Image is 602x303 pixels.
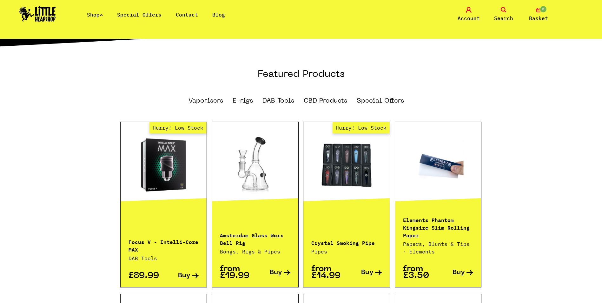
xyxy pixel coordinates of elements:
[129,238,199,253] p: Focus V - Intelli-Core MAX
[529,14,548,22] span: Basket
[333,122,390,133] span: Hurry! Low Stock
[220,231,290,246] p: Amsterdam Glass Worx Bell Rig
[255,266,290,279] a: Buy
[304,98,347,104] a: CBD Products
[403,266,438,279] p: from £3.50
[220,266,255,279] p: from £19.99
[129,273,164,279] p: £89.99
[361,269,374,276] span: Buy
[87,11,103,18] a: Shop
[403,216,473,239] p: Elements Phantom Kingsize Slim Rolling Paper
[523,7,554,22] a: 0 Basket
[163,273,199,279] a: Buy
[311,266,347,279] p: from £14.99
[178,273,190,279] span: Buy
[220,248,290,255] p: Bongs, Rigs & Pipes
[347,266,382,279] a: Buy
[453,269,465,276] span: Buy
[117,11,162,18] a: Special Offers
[176,11,198,18] a: Contact
[212,11,225,18] a: Blog
[494,14,513,22] span: Search
[129,254,199,262] p: DAB Tools
[270,269,282,276] span: Buy
[303,133,390,197] a: Hurry! Low Stock
[357,98,404,104] a: Special Offers
[149,122,207,133] span: Hurry! Low Stock
[121,133,207,197] a: Hurry! Low Stock
[262,98,294,104] a: DAB Tools
[233,98,253,104] a: E-rigs
[539,5,547,13] span: 0
[311,239,382,246] p: Crystal Smoking Pipe
[189,98,223,104] a: Vaporisers
[488,7,519,22] a: Search
[120,69,482,95] h2: Featured Products
[458,14,480,22] span: Account
[19,6,56,22] img: Little Head Shop Logo
[438,266,473,279] a: Buy
[403,240,473,255] p: Papers, Blunts & Tips · Elements
[311,248,382,255] p: Pipes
